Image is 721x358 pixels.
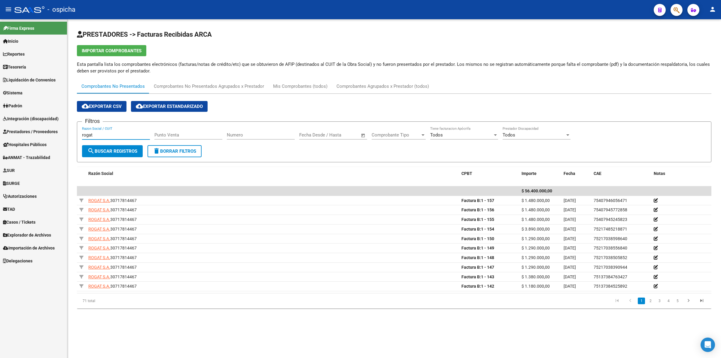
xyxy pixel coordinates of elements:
div: 30717814467 [88,197,457,204]
span: Liquidación de Convenios [3,77,56,83]
strong: 1 - 154 [461,227,494,231]
span: Reportes [3,51,25,57]
datatable-header-cell: CAE [591,167,651,180]
span: Notas [654,171,665,176]
span: ROGAT S.A. [88,198,110,203]
mat-icon: person [709,6,716,13]
span: ROGAT S.A. [88,265,110,270]
span: [DATE] [564,265,576,270]
a: go to first page [611,298,623,304]
div: Comprobantes Agrupados x Prestador (todos) [336,83,429,90]
span: ROGAT S.A. [88,207,110,212]
span: Razón Social [88,171,113,176]
span: Explorador de Archivos [3,232,51,238]
span: $ 56.400.000,00 [522,188,552,193]
span: $ 1.180.000,00 [522,284,550,289]
div: Comprobantes No Presentados Agrupados x Prestador [154,83,264,90]
span: ANMAT - Trazabilidad [3,154,50,161]
span: Integración (discapacidad) [3,115,59,122]
mat-icon: cloud_download [136,103,143,110]
strong: 1 - 143 [461,274,494,279]
datatable-header-cell: Importe [519,167,561,180]
span: [DATE] [564,274,576,279]
h2: PRESTADORES -> Facturas Recibidas ARCA [77,29,711,40]
button: Open calendar [360,132,367,139]
span: Inicio [3,38,18,44]
span: Casos / Tickets [3,219,35,225]
div: 30717814467 [88,264,457,271]
span: [DATE] [564,246,576,250]
div: Comprobantes No Presentados [81,83,145,90]
span: CPBT [461,171,472,176]
span: [DATE] [564,217,576,222]
span: [DATE] [564,284,576,289]
span: ROGAT S.A. [88,274,110,279]
span: [DATE] [564,227,576,231]
span: Borrar Filtros [153,148,196,154]
span: $ 1.480.000,00 [522,217,550,222]
span: Comprobante Tipo [372,132,420,138]
datatable-header-cell: Notas [651,167,711,180]
strong: 1 - 150 [461,236,494,241]
span: $ 1.480.000,00 [522,207,550,212]
div: 30717814467 [88,254,457,261]
span: 75137384525892 [594,284,627,289]
div: 30717814467 [88,207,457,213]
span: Todos [503,132,515,138]
button: Buscar Registros [82,145,143,157]
div: 30717814467 [88,283,457,290]
span: $ 1.480.000,00 [522,198,550,203]
span: [DATE] [564,236,576,241]
li: page 5 [673,296,682,306]
span: Delegaciones [3,258,32,264]
span: Hospitales Públicos [3,141,47,148]
input: Fecha fin [329,132,358,138]
div: 71 total [77,293,203,308]
div: Open Intercom Messenger [701,338,715,352]
span: Sistema [3,90,23,96]
span: CAE [594,171,601,176]
li: page 1 [637,296,646,306]
span: Factura B: [461,217,481,222]
span: 75217485218871 [594,227,627,231]
button: Exportar Estandarizado [131,101,208,112]
span: Factura B: [461,227,481,231]
span: SURGE [3,180,20,187]
li: page 2 [646,296,655,306]
span: Importación de Archivos [3,245,55,251]
button: Importar Comprobantes [77,45,146,56]
span: Firma Express [3,25,34,32]
span: 75407946056471 [594,198,627,203]
span: Prestadores / Proveedores [3,128,58,135]
span: $ 3.890.000,00 [522,227,550,231]
mat-icon: search [87,147,95,155]
div: Mis Comprobantes (todos) [273,83,327,90]
a: go to next page [683,298,694,304]
div: 30717814467 [88,226,457,233]
input: Fecha inicio [299,132,324,138]
span: Exportar CSV [82,104,122,109]
strong: 1 - 147 [461,265,494,270]
span: 75217038598640 [594,236,627,241]
span: Tesorería [3,64,26,70]
span: 75407945245823 [594,217,627,222]
datatable-header-cell: CPBT [459,167,519,180]
span: Exportar Estandarizado [136,104,203,109]
mat-icon: menu [5,6,12,13]
span: Padrón [3,103,22,109]
datatable-header-cell: Fecha [561,167,591,180]
a: 4 [665,298,672,304]
div: 30717814467 [88,235,457,242]
span: ROGAT S.A. [88,246,110,250]
button: Exportar CSV [77,101,126,112]
a: go to previous page [625,298,636,304]
a: 5 [674,298,681,304]
span: Factura B: [461,207,481,212]
span: $ 1.290.000,00 [522,255,550,260]
h3: Filtros [82,117,103,125]
span: 75407945772858 [594,207,627,212]
a: go to last page [696,298,707,304]
a: 2 [647,298,654,304]
span: 75217038505852 [594,255,627,260]
span: [DATE] [564,255,576,260]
